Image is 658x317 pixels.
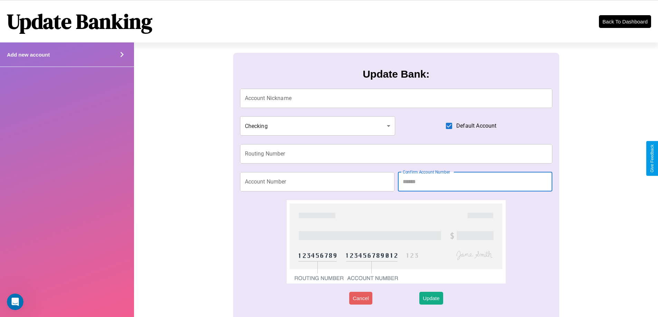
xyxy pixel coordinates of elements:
[7,7,152,36] h1: Update Banking
[419,292,443,305] button: Update
[363,68,429,80] h3: Update Bank:
[287,200,505,284] img: check
[7,52,50,58] h4: Add new account
[650,145,655,172] div: Give Feedback
[456,122,496,130] span: Default Account
[349,292,372,305] button: Cancel
[7,294,23,310] iframe: Intercom live chat
[240,116,395,136] div: Checking
[403,169,450,175] label: Confirm Account Number
[599,15,651,28] button: Back To Dashboard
